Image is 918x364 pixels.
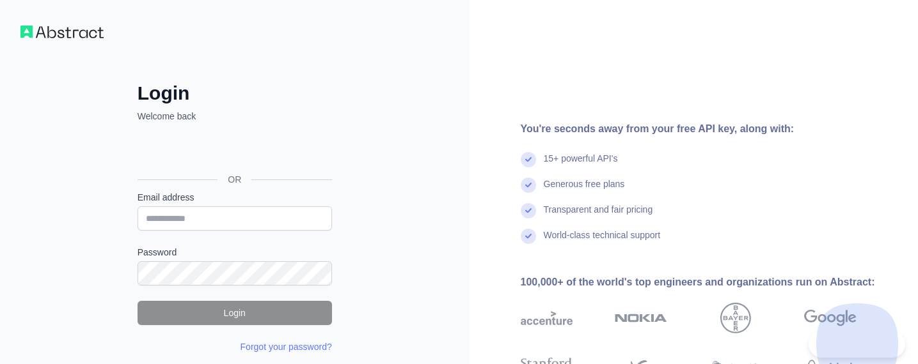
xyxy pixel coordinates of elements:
[138,191,332,204] label: Email address
[138,82,332,105] h2: Login
[809,331,905,358] iframe: Toggle Customer Support
[521,229,536,244] img: check mark
[720,303,751,333] img: bayer
[615,303,667,333] img: nokia
[544,178,625,203] div: Generous free plans
[804,303,857,333] img: google
[20,26,104,38] img: Workflow
[521,203,536,218] img: check mark
[544,203,653,229] div: Transparent and fair pricing
[521,303,573,333] img: accenture
[138,110,332,123] p: Welcome back
[131,137,336,165] iframe: Кнопка "Войти с аккаунтом Google"
[218,173,251,186] span: OR
[521,152,536,167] img: check mark
[138,301,332,325] button: Login
[544,152,618,178] div: 15+ powerful API's
[521,275,898,290] div: 100,000+ of the world's top engineers and organizations run on Abstract:
[241,342,332,352] a: Forgot your password?
[138,246,332,259] label: Password
[521,178,536,193] img: check mark
[521,121,898,137] div: You're seconds away from your free API key, along with:
[544,229,661,254] div: World-class technical support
